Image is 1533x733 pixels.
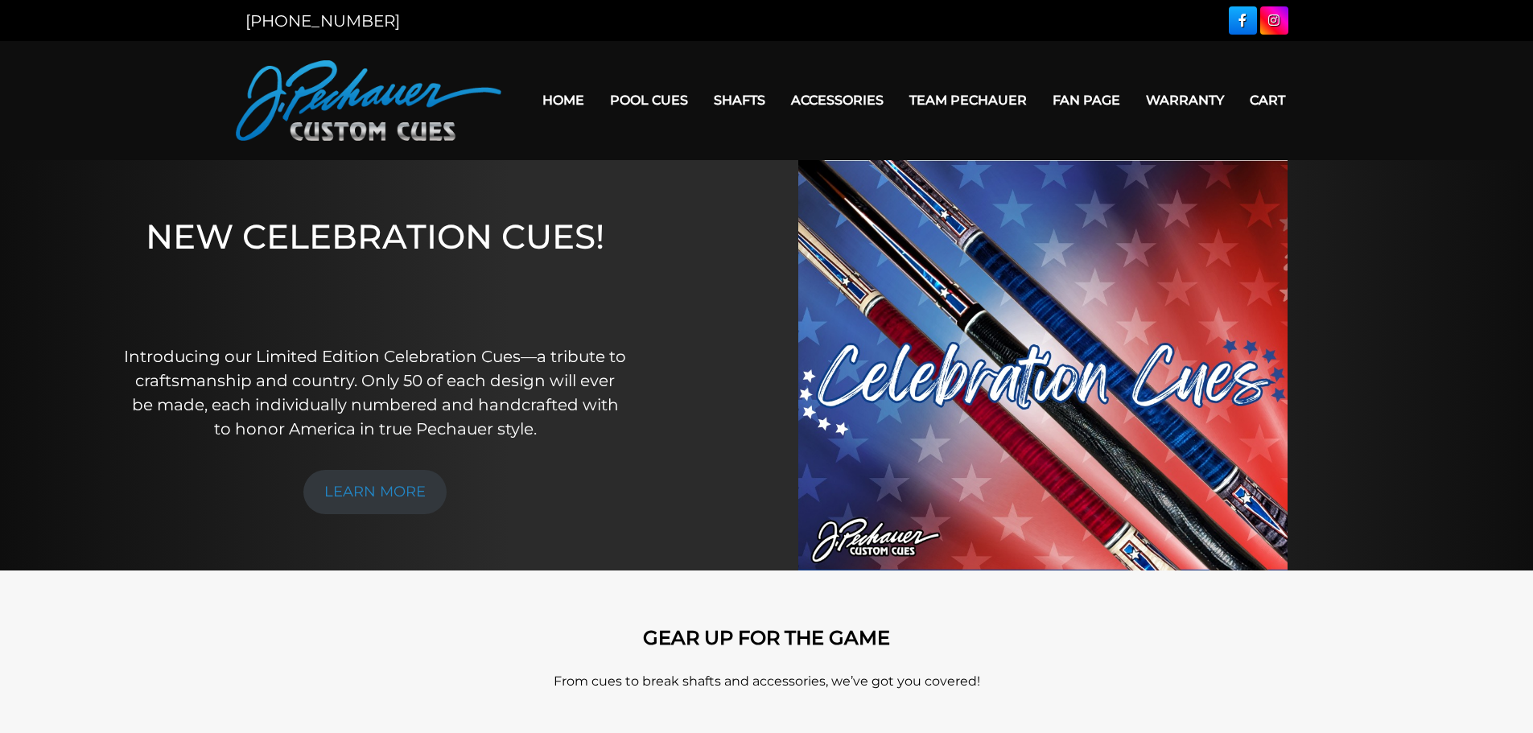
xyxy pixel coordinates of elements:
a: Warranty [1133,80,1237,121]
h1: NEW CELEBRATION CUES! [123,216,628,322]
a: Shafts [701,80,778,121]
a: Team Pechauer [896,80,1040,121]
a: Pool Cues [597,80,701,121]
img: Pechauer Custom Cues [236,60,501,141]
a: Home [530,80,597,121]
a: LEARN MORE [303,470,447,514]
a: Fan Page [1040,80,1133,121]
a: Cart [1237,80,1298,121]
strong: GEAR UP FOR THE GAME [643,626,890,649]
p: From cues to break shafts and accessories, we’ve got you covered! [308,672,1226,691]
a: Accessories [778,80,896,121]
p: Introducing our Limited Edition Celebration Cues—a tribute to craftsmanship and country. Only 50 ... [123,344,628,441]
a: [PHONE_NUMBER] [245,11,400,31]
